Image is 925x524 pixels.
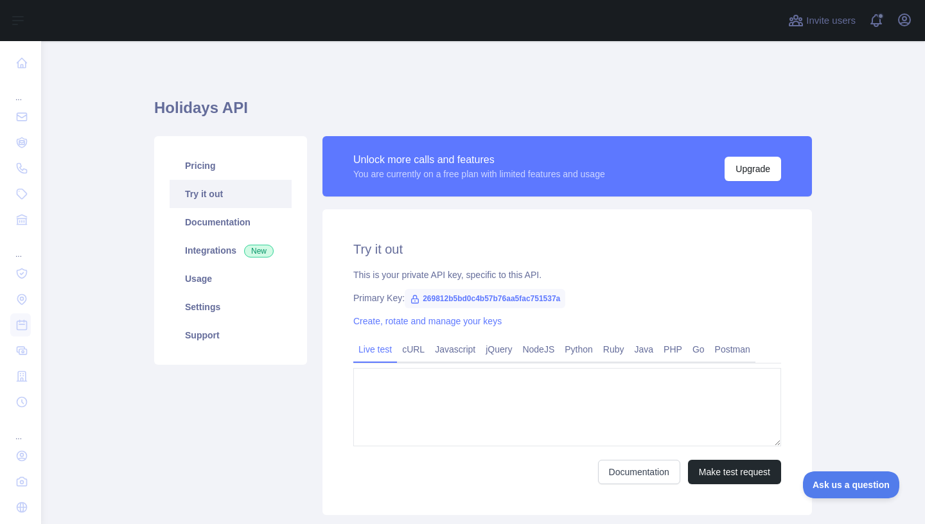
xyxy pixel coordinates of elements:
[397,339,430,360] a: cURL
[10,77,31,103] div: ...
[353,168,605,180] div: You are currently on a free plan with limited features and usage
[10,416,31,442] div: ...
[353,240,781,258] h2: Try it out
[170,265,292,293] a: Usage
[405,289,565,308] span: 269812b5bd0c4b57b76aa5fac751537a
[559,339,598,360] a: Python
[725,157,781,181] button: Upgrade
[353,268,781,281] div: This is your private API key, specific to this API.
[353,339,397,360] a: Live test
[687,339,710,360] a: Go
[786,10,858,31] button: Invite users
[170,293,292,321] a: Settings
[517,339,559,360] a: NodeJS
[170,236,292,265] a: Integrations New
[170,180,292,208] a: Try it out
[10,234,31,259] div: ...
[170,208,292,236] a: Documentation
[480,339,517,360] a: jQuery
[353,316,502,326] a: Create, rotate and manage your keys
[353,152,605,168] div: Unlock more calls and features
[244,245,274,258] span: New
[598,460,680,484] a: Documentation
[430,339,480,360] a: Javascript
[658,339,687,360] a: PHP
[170,321,292,349] a: Support
[803,471,899,498] iframe: Toggle Customer Support
[806,13,856,28] span: Invite users
[710,339,755,360] a: Postman
[688,460,781,484] button: Make test request
[353,292,781,304] div: Primary Key:
[170,152,292,180] a: Pricing
[630,339,659,360] a: Java
[598,339,630,360] a: Ruby
[154,98,812,128] h1: Holidays API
